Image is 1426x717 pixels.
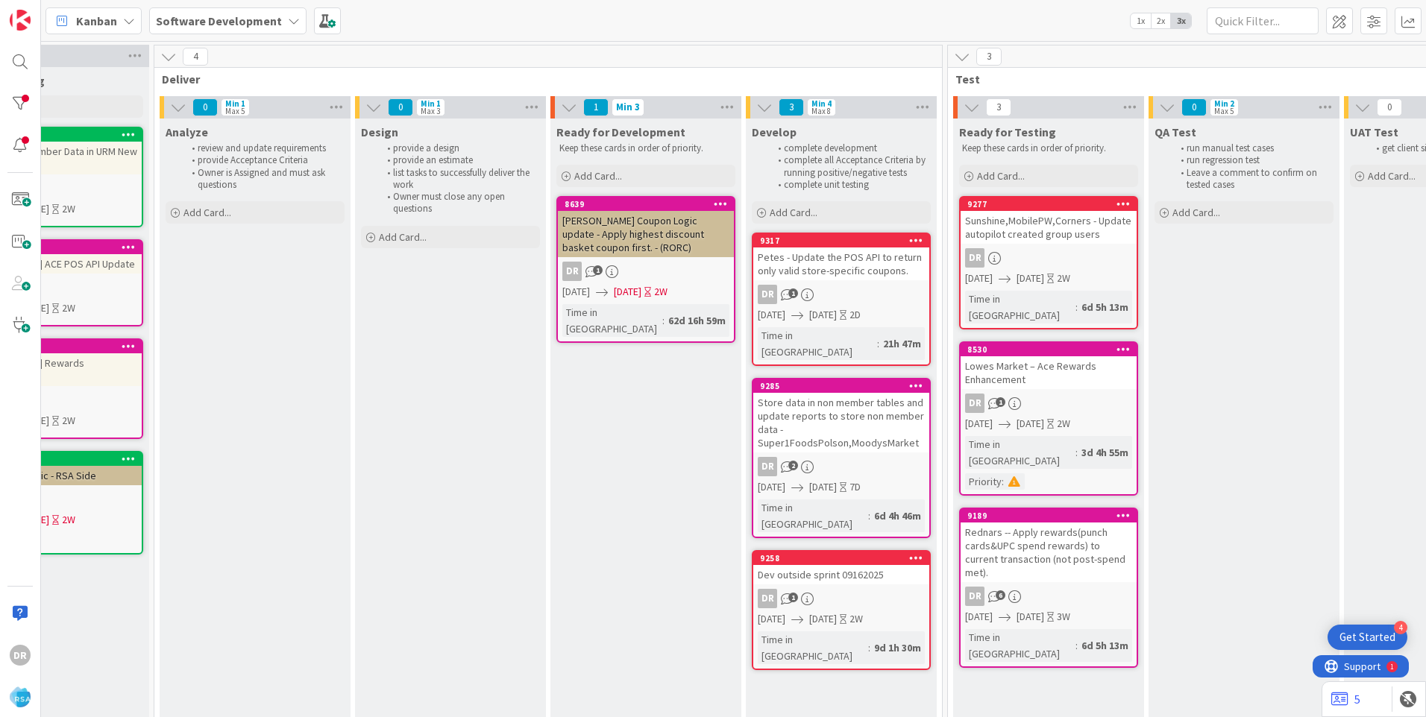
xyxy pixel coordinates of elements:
[965,394,984,413] div: DR
[753,457,929,476] div: DR
[770,154,929,179] li: complete all Acceptance Criteria by running positive/negative tests
[556,124,685,139] span: Ready for Development
[986,98,1011,116] span: 3
[10,10,31,31] img: Visit kanbanzone.com
[965,436,1075,469] div: Time in [GEOGRAPHIC_DATA]
[976,48,1002,66] span: 3
[558,262,734,281] div: DR
[1394,621,1407,634] div: 4
[1075,299,1078,315] span: :
[1339,630,1395,645] div: Get Started
[166,124,208,139] span: Analyze
[1151,13,1171,28] span: 2x
[849,479,861,495] div: 7D
[753,234,929,280] div: 9317Petes - Update the POS API to return only valid store-specific coupons.
[1172,154,1331,166] li: run regression test
[809,307,837,323] span: [DATE]
[811,100,832,107] div: Min 4
[868,639,870,656] span: :
[965,248,984,268] div: DR
[558,198,734,257] div: 8639[PERSON_NAME] Coupon Logic update - Apply highest discount basket coupon first. - (RORC)
[758,327,877,360] div: Time in [GEOGRAPHIC_DATA]
[1017,416,1044,432] span: [DATE]
[753,552,929,565] div: 9258
[183,154,342,166] li: provide Acceptance Criteria
[1078,444,1132,461] div: 3d 4h 55m
[1214,100,1234,107] div: Min 2
[758,479,785,495] span: [DATE]
[183,167,342,192] li: Owner is Assigned and must ask questions
[562,284,590,300] span: [DATE]
[1057,271,1070,286] div: 2W
[1002,473,1004,490] span: :
[965,587,984,606] div: DR
[156,13,282,28] b: Software Development
[379,230,427,244] span: Add Card...
[78,6,81,18] div: 1
[753,379,929,452] div: 9285Store data in non member tables and update reports to store non member data - Super1FoodsPols...
[1377,98,1402,116] span: 0
[811,107,831,115] div: Max 8
[760,381,929,391] div: 9285
[421,107,440,115] div: Max 3
[961,587,1137,606] div: DR
[162,72,923,86] span: Deliver
[758,285,777,304] div: DR
[758,307,785,323] span: [DATE]
[62,300,75,316] div: 2W
[967,511,1137,521] div: 9189
[1017,609,1044,625] span: [DATE]
[388,98,413,116] span: 0
[614,284,641,300] span: [DATE]
[379,142,538,154] li: provide a design
[1057,416,1070,432] div: 2W
[62,512,75,528] div: 2W
[753,285,929,304] div: DR
[1075,637,1078,654] span: :
[562,304,662,337] div: Time in [GEOGRAPHIC_DATA]
[961,343,1137,389] div: 8530Lowes Market – Ace Rewards Enhancement
[996,590,1005,600] span: 6
[788,461,798,470] span: 2
[959,124,1056,139] span: Ready for Testing
[870,508,925,524] div: 6d 4h 46m
[849,611,863,627] div: 2W
[62,201,75,217] div: 2W
[1181,98,1207,116] span: 0
[961,394,1137,413] div: DR
[1075,444,1078,461] span: :
[779,98,804,116] span: 3
[1368,169,1416,183] span: Add Card...
[753,234,929,247] div: 9317
[961,522,1137,582] div: Rednars -- Apply rewards(punch cards&UPC spend rewards) to current transaction (not post-spend met).
[616,104,640,111] div: Min 3
[877,335,879,352] span: :
[758,499,868,532] div: Time in [GEOGRAPHIC_DATA]
[965,291,1075,323] div: Time in [GEOGRAPHIC_DATA]
[849,307,861,323] div: 2D
[758,457,777,476] div: DR
[753,589,929,608] div: DR
[183,206,231,219] span: Add Card...
[662,312,665,329] span: :
[665,312,729,329] div: 62d 16h 59m
[758,611,785,627] span: [DATE]
[558,211,734,257] div: [PERSON_NAME] Coupon Logic update - Apply highest discount basket coupon first. - (RORC)
[961,248,1137,268] div: DR
[225,107,245,115] div: Max 5
[758,631,868,664] div: Time in [GEOGRAPHIC_DATA]
[1328,625,1407,650] div: Open Get Started checklist, remaining modules: 4
[559,142,732,154] p: Keep these cards in order of priority.
[961,509,1137,522] div: 9189
[1078,637,1132,654] div: 6d 5h 13m
[562,262,582,281] div: DR
[965,629,1075,662] div: Time in [GEOGRAPHIC_DATA]
[583,98,609,116] span: 1
[753,247,929,280] div: Petes - Update the POS API to return only valid store-specific coupons.
[753,565,929,584] div: Dev outside sprint 09162025
[967,199,1137,209] div: 9277
[558,198,734,211] div: 8639
[753,552,929,584] div: 9258Dev outside sprint 09162025
[965,416,993,432] span: [DATE]
[183,48,208,66] span: 4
